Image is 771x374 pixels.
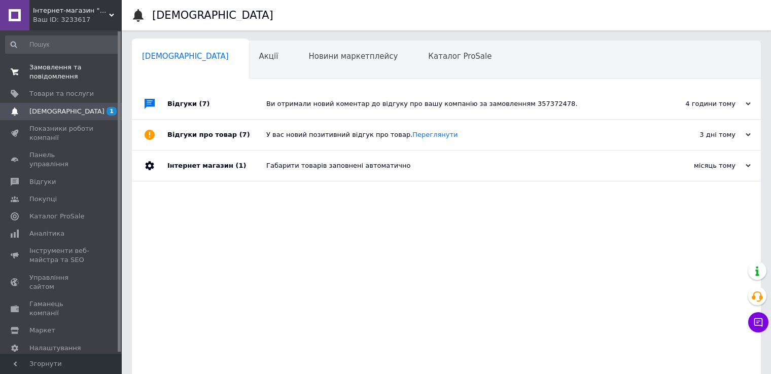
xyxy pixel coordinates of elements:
span: Аналітика [29,229,64,238]
span: Каталог ProSale [428,52,492,61]
div: Ваш ID: 3233617 [33,15,122,24]
span: [DEMOGRAPHIC_DATA] [142,52,229,61]
div: У вас новий позитивний відгук про товар. [266,130,649,139]
div: Ви отримали новий коментар до відгуку про вашу компанію за замовленням 357372478. [266,99,649,108]
div: 3 дні тому [649,130,751,139]
span: Маркет [29,326,55,335]
h1: [DEMOGRAPHIC_DATA] [152,9,273,21]
span: Управління сайтом [29,273,94,291]
span: Товари та послуги [29,89,94,98]
span: (7) [199,100,210,107]
div: місяць тому [649,161,751,170]
span: Налаштування [29,344,81,353]
div: Відгуки [167,89,266,119]
button: Чат з покупцем [748,312,768,332]
span: Відгуки [29,177,56,186]
span: (7) [239,131,250,138]
span: Покупці [29,195,57,204]
span: Каталог ProSale [29,212,84,221]
span: Показники роботи компанії [29,124,94,142]
span: Інтернет-магазин "Cherry-Decor" [33,6,109,15]
div: Габарити товарів заповнені автоматично [266,161,649,170]
span: Панель управління [29,151,94,169]
span: Акції [259,52,278,61]
span: Гаманець компанії [29,300,94,318]
span: [DEMOGRAPHIC_DATA] [29,107,104,116]
span: 1 [107,107,117,116]
div: Відгуки про товар [167,120,266,150]
span: Замовлення та повідомлення [29,63,94,81]
a: Переглянути [412,131,458,138]
div: 4 години тому [649,99,751,108]
span: (1) [235,162,246,169]
span: Новини маркетплейсу [308,52,398,61]
input: Пошук [5,35,120,54]
span: Інструменти веб-майстра та SEO [29,246,94,265]
div: Інтернет магазин [167,151,266,181]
